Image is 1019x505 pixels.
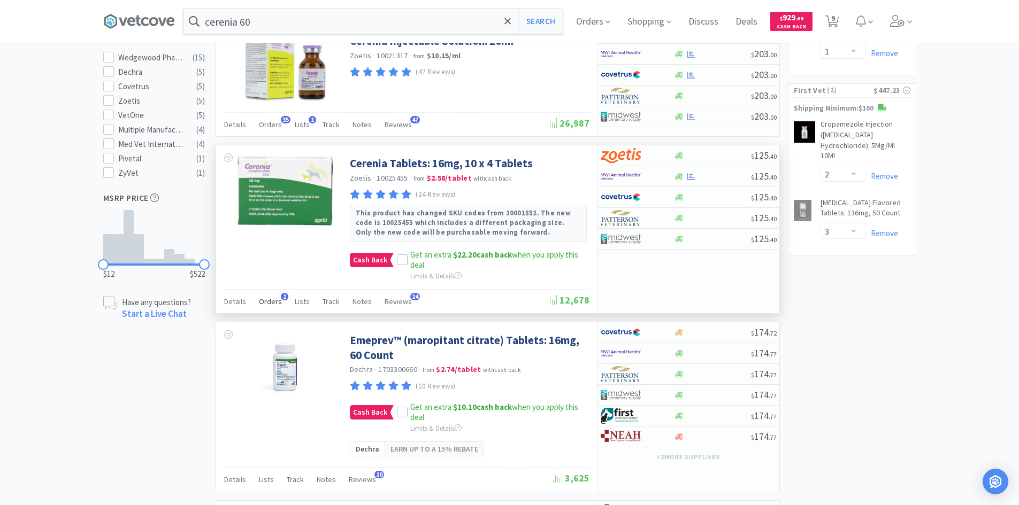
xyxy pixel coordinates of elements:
[118,95,185,107] div: Zoetis
[377,173,408,183] span: 10025455
[601,46,641,62] img: f6b2451649754179b5b4e0c70c3f7cb0_2.png
[751,68,777,81] span: 203
[224,475,246,484] span: Details
[453,250,512,260] strong: cash back
[118,51,185,64] div: Wedgewood Pharmacy
[118,152,185,165] div: Pivetal
[281,293,288,300] span: 1
[196,167,205,180] div: ( 1 )
[548,117,589,129] span: 26,987
[865,48,898,58] a: Remove
[374,471,384,478] span: 10
[224,297,246,306] span: Details
[794,200,812,221] img: aa63bbb838014b11b32eec176c379a33_618327.jpeg
[751,170,777,182] span: 125
[751,191,777,203] span: 125
[769,392,777,400] span: . 77
[118,80,185,93] div: Covetrus
[118,66,185,79] div: Dechra
[601,387,641,403] img: 4dd14cff54a648ac9e977f0c5da9bc2e_5.png
[601,108,641,125] img: 4dd14cff54a648ac9e977f0c5da9bc2e_5.png
[601,189,641,205] img: 77fca1acd8b6420a9015268ca798ef17_1.png
[259,120,282,129] span: Orders
[751,430,777,442] span: 174
[427,173,472,183] strong: $2.58 / tablet
[751,173,754,181] span: $
[769,51,777,59] span: . 00
[196,123,205,136] div: ( 4 )
[769,92,777,100] span: . 00
[751,368,777,380] span: 174
[385,297,412,306] span: Reviews
[751,152,754,160] span: $
[751,433,754,441] span: $
[769,215,777,223] span: . 40
[751,149,777,161] span: 125
[436,364,481,374] strong: $2.74 / tablet
[295,120,310,129] span: Lists
[409,173,411,183] span: ·
[409,51,411,60] span: ·
[196,66,205,79] div: ( 5 )
[794,121,815,143] img: d33639d836c64aecb77fe8852ae352ff_745119.jpeg
[518,9,563,34] button: Search
[601,231,641,247] img: 4dd14cff54a648ac9e977f0c5da9bc2e_5.png
[251,333,320,402] img: b61af8b1b5b94c07ade678c705862075_504720.jpeg
[196,80,205,93] div: ( 5 )
[224,120,246,129] span: Details
[410,293,420,300] span: 24
[751,236,754,244] span: $
[453,402,512,412] strong: cash back
[118,167,185,180] div: ZyVet
[356,208,571,237] strong: This product has changed SKU codes from 10001552. The new code is 10025455 which includes a diffe...
[601,429,641,445] img: c73380972eee4fd2891f402a8399bcad_92.png
[821,119,910,165] a: Cropamezole Injection ([MEDICAL_DATA] Hydrochloride): 5Mg/Ml 10Ml
[353,297,372,306] span: Notes
[751,194,754,202] span: $
[794,84,826,96] span: First Vet
[416,189,456,200] p: (24 Reviews)
[601,408,641,424] img: 67d67680309e4a0bb49a5ff0391dcc42_6.png
[651,449,725,464] button: +2more suppliers
[410,271,462,281] span: Limits & Details
[350,441,484,456] a: DechraEarn up to a 15% rebate
[751,409,777,422] span: 174
[601,88,641,104] img: f5e969b455434c6296c6d81ef179fa71_3.png
[601,168,641,184] img: f6b2451649754179b5b4e0c70c3f7cb0_2.png
[983,469,1008,494] div: Open Intercom Messenger
[183,9,563,34] input: Search by item, sku, manufacturer, ingredient, size...
[770,7,813,36] a: $929.69Cash Back
[769,329,777,337] span: . 72
[427,51,461,60] strong: $10.15 / ml
[865,171,898,181] a: Remove
[751,350,754,358] span: $
[410,424,462,433] span: Limits & Details
[259,475,274,484] span: Lists
[378,364,417,374] span: 1703300660
[309,116,316,123] span: 1
[751,51,754,59] span: $
[237,156,334,226] img: cbb144a2ca8043359d5f4c7d2899ccd3_239319.jpeg
[601,324,641,340] img: 77fca1acd8b6420a9015268ca798ef17_1.png
[483,366,521,374] span: with cash back
[416,67,456,78] p: (47 Reviews)
[751,389,777,401] span: 174
[865,228,898,238] a: Remove
[751,212,777,224] span: 125
[751,232,777,245] span: 125
[410,116,420,123] span: 47
[601,147,641,164] img: a673e5ab4e5e497494167fe422e9a3ab.png
[751,371,754,379] span: $
[751,329,754,337] span: $
[548,294,589,306] span: 12,678
[118,138,185,151] div: Med Vet International Direct
[769,113,777,121] span: . 00
[769,371,777,379] span: . 77
[821,18,843,28] a: 9
[193,51,205,64] div: ( 15 )
[118,123,185,136] div: Multiple Manufacturers
[751,347,777,359] span: 174
[751,326,777,338] span: 174
[769,350,777,358] span: . 77
[601,210,641,226] img: f5e969b455434c6296c6d81ef179fa71_3.png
